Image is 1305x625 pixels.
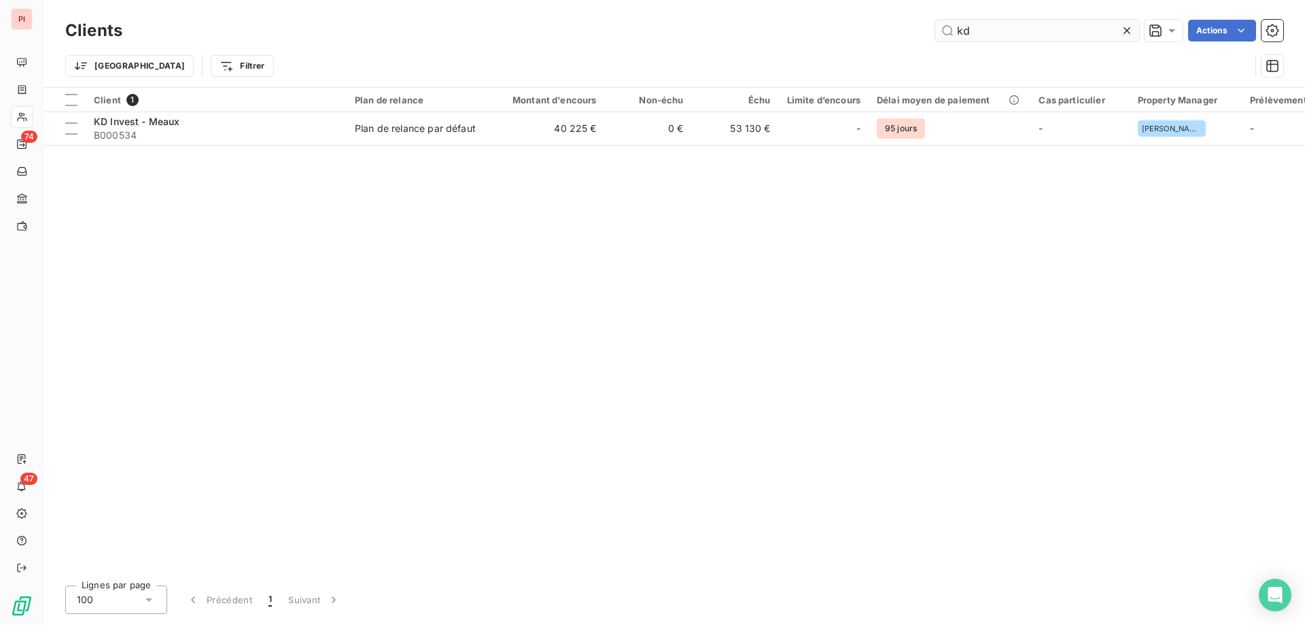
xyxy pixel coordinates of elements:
[613,95,684,105] div: Non-échu
[1039,95,1121,105] div: Cas particulier
[94,95,121,105] span: Client
[94,129,338,142] span: B000534
[126,94,139,106] span: 1
[280,586,349,614] button: Suivant
[1138,95,1234,105] div: Property Manager
[260,586,280,614] button: 1
[11,595,33,617] img: Logo LeanPay
[268,593,272,607] span: 1
[21,131,37,143] span: 74
[211,55,273,77] button: Filtrer
[877,95,1022,105] div: Délai moyen de paiement
[1259,579,1291,611] div: Open Intercom Messenger
[787,95,860,105] div: Limite d’encours
[700,95,771,105] div: Échu
[11,8,33,30] div: PI
[935,20,1139,41] input: Rechercher
[65,18,122,43] h3: Clients
[355,122,476,135] div: Plan de relance par défaut
[605,112,692,145] td: 0 €
[1250,122,1254,134] span: -
[178,586,260,614] button: Précédent
[94,116,180,127] span: KD Invest - Meaux
[488,112,605,145] td: 40 225 €
[355,95,480,105] div: Plan de relance
[856,122,860,135] span: -
[77,593,93,607] span: 100
[496,95,597,105] div: Montant d'encours
[20,473,37,485] span: 47
[65,55,194,77] button: [GEOGRAPHIC_DATA]
[1142,124,1202,133] span: [PERSON_NAME]
[1039,122,1043,134] span: -
[877,118,925,139] span: 95 jours
[692,112,779,145] td: 53 130 €
[1188,20,1256,41] button: Actions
